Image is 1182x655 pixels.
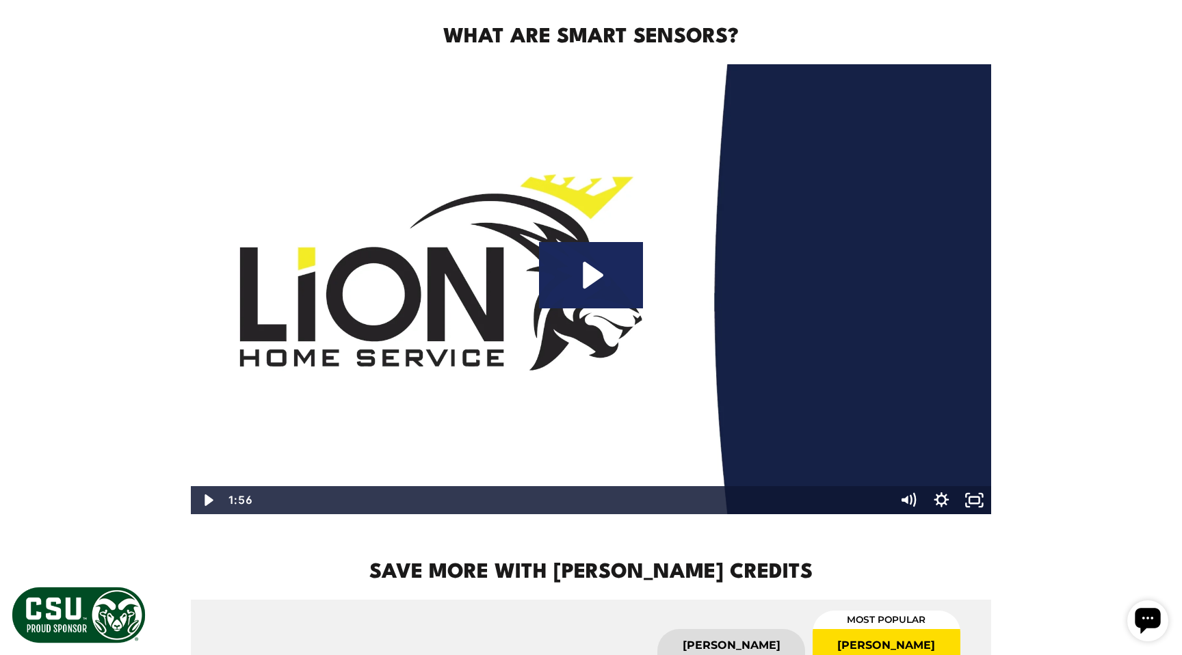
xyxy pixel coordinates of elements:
h2: What Are Smart Sensors? [191,23,991,53]
span: MOST POPULAR [813,611,960,629]
img: CSU Sponsor Badge [10,585,147,645]
h2: Save More With [PERSON_NAME] Credits [191,558,991,589]
div: Open chat widget [5,5,47,46]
